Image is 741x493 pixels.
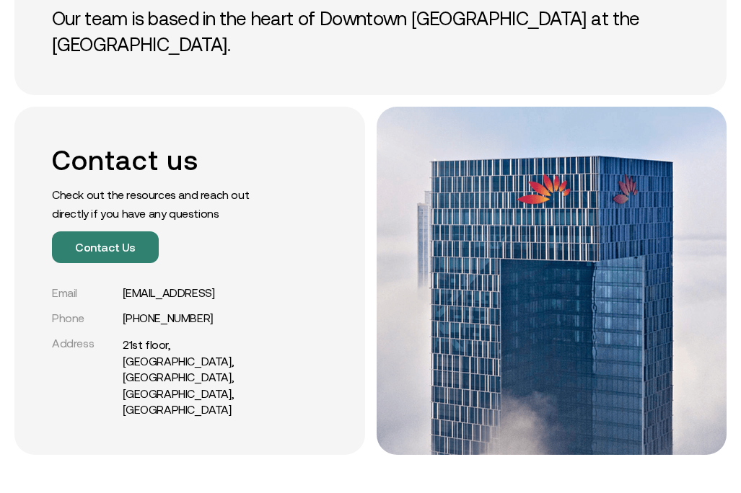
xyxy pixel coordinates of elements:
[377,107,727,455] img: office
[52,231,159,263] button: Contact Us
[52,286,117,300] div: Email
[52,185,279,223] p: Check out the resources and reach out directly if you have any questions
[123,311,213,325] a: [PHONE_NUMBER]
[52,6,689,58] p: Our team is based in the heart of Downtown [GEOGRAPHIC_DATA] at the [GEOGRAPHIC_DATA].
[123,286,215,300] a: [EMAIL_ADDRESS]
[52,311,117,325] div: Phone
[123,337,279,417] a: 21st floor, [GEOGRAPHIC_DATA], [GEOGRAPHIC_DATA], [GEOGRAPHIC_DATA], [GEOGRAPHIC_DATA]
[52,337,117,350] div: Address
[52,144,279,177] h2: Contact us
